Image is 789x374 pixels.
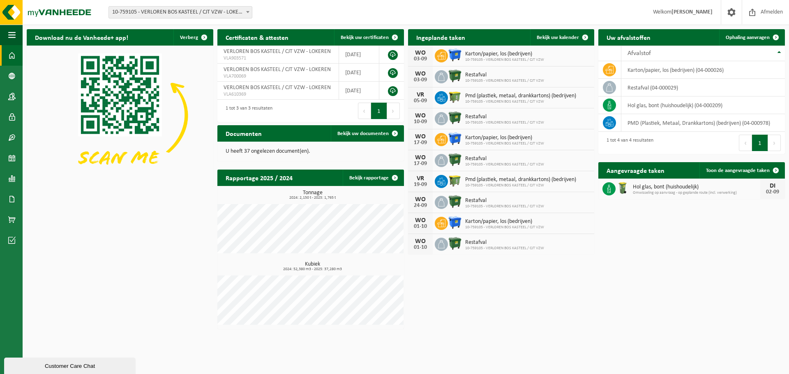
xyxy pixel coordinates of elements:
div: 01-10 [412,245,429,250]
div: 01-10 [412,224,429,229]
img: WB-1100-HPE-GN-01 [448,153,462,167]
span: Karton/papier, los (bedrijven) [465,51,544,57]
h2: Certificaten & attesten [217,29,297,45]
div: WO [412,133,429,140]
button: Verberg [173,29,212,46]
a: Bekijk uw certificaten [334,29,403,46]
td: PMD (Plastiek, Metaal, Drankkartons) (bedrijven) (04-000978) [621,114,785,132]
span: 10-759105 - VERLOREN BOS KASTEEL / CJT VZW [465,78,544,83]
div: WO [412,71,429,77]
div: 19-09 [412,182,429,188]
span: Karton/papier, los (bedrijven) [465,135,544,141]
span: Restafval [465,239,544,246]
button: 1 [371,103,387,119]
div: WO [412,154,429,161]
span: 10-759105 - VERLOREN BOS KASTEEL / CJT VZW [465,225,544,230]
div: DI [764,183,781,189]
div: WO [412,217,429,224]
div: 1 tot 3 van 3 resultaten [221,102,272,120]
span: VLA903571 [224,55,333,62]
h2: Uw afvalstoffen [598,29,659,45]
div: 17-09 [412,161,429,167]
div: 05-09 [412,98,429,104]
span: Ophaling aanvragen [726,35,770,40]
span: VERLOREN BOS KASTEEL / CJT VZW - LOKEREN [224,67,331,73]
span: Hol glas, bont (huishoudelijk) [633,184,760,190]
img: WB-1100-HPE-GN-01 [448,195,462,209]
img: WB-1100-HPE-GN-01 [448,236,462,250]
a: Bekijk rapportage [343,170,403,186]
a: Ophaling aanvragen [719,29,784,46]
p: U heeft 37 ongelezen document(en). [226,149,396,154]
button: 1 [752,135,768,151]
span: 10-759105 - VERLOREN BOS KASTEEL / CJT VZW [465,183,576,188]
img: WB-1100-HPE-GN-01 [448,69,462,83]
span: Restafval [465,156,544,162]
span: 10-759105 - VERLOREN BOS KASTEEL / CJT VZW [465,120,544,125]
span: Pmd (plastiek, metaal, drankkartons) (bedrijven) [465,177,576,183]
img: Download de VHEPlus App [27,46,213,185]
a: Toon de aangevraagde taken [699,162,784,179]
span: Restafval [465,114,544,120]
h2: Rapportage 2025 / 2024 [217,170,301,186]
img: WB-0140-HPE-GN-50 [616,181,630,195]
img: WB-1100-HPE-GN-50 [448,174,462,188]
h2: Aangevraagde taken [598,162,673,178]
img: WB-1100-HPE-BE-01 [448,48,462,62]
span: 2024: 2,150 t - 2025: 1,765 t [221,196,404,200]
img: WB-1100-HPE-BE-01 [448,216,462,229]
span: 2024: 52,380 m3 - 2025: 37,280 m3 [221,267,404,271]
span: Afvalstof [628,50,651,57]
a: Bekijk uw documenten [331,125,403,142]
div: WO [412,238,429,245]
span: 10-759105 - VERLOREN BOS KASTEEL / CJT VZW [465,162,544,167]
span: Toon de aangevraagde taken [706,168,770,173]
td: hol glas, bont (huishoudelijk) (04-000209) [621,96,785,114]
a: Bekijk uw kalender [530,29,593,46]
span: VLA700069 [224,73,333,80]
span: Karton/papier, los (bedrijven) [465,218,544,225]
button: Next [387,103,400,119]
span: Omwisseling op aanvraag - op geplande route (incl. verwerking) [633,190,760,195]
span: Verberg [180,35,198,40]
button: Previous [739,135,752,151]
div: WO [412,50,429,56]
span: 10-759105 - VERLOREN BOS KASTEEL / CJT VZW [465,141,544,146]
span: VLA610369 [224,91,333,98]
div: WO [412,112,429,119]
div: 10-09 [412,119,429,125]
span: 10-759105 - VERLOREN BOS KASTEEL / CJT VZW [465,204,544,209]
span: Restafval [465,197,544,204]
span: Bekijk uw kalender [537,35,579,40]
h2: Download nu de Vanheede+ app! [27,29,136,45]
div: 03-09 [412,77,429,83]
div: 1 tot 4 van 4 resultaten [602,134,653,152]
td: [DATE] [339,82,379,100]
td: restafval (04-000029) [621,79,785,96]
div: VR [412,175,429,182]
button: Previous [358,103,371,119]
iframe: chat widget [4,356,137,374]
h2: Documenten [217,125,270,141]
strong: [PERSON_NAME] [671,9,713,15]
div: 17-09 [412,140,429,146]
img: WB-1100-HPE-GN-50 [448,90,462,104]
span: 10-759105 - VERLOREN BOS KASTEEL / CJT VZW [465,246,544,251]
span: 10-759105 - VERLOREN BOS KASTEEL / CJT VZW - LOKEREN [108,6,252,18]
span: Pmd (plastiek, metaal, drankkartons) (bedrijven) [465,93,576,99]
td: [DATE] [339,46,379,64]
div: 24-09 [412,203,429,209]
button: Next [768,135,781,151]
h3: Kubiek [221,262,404,271]
span: 10-759105 - VERLOREN BOS KASTEEL / CJT VZW [465,57,544,62]
div: 03-09 [412,56,429,62]
span: 10-759105 - VERLOREN BOS KASTEEL / CJT VZW - LOKEREN [109,7,252,18]
span: VERLOREN BOS KASTEEL / CJT VZW - LOKEREN [224,48,331,55]
img: WB-1100-HPE-GN-01 [448,111,462,125]
span: VERLOREN BOS KASTEEL / CJT VZW - LOKEREN [224,85,331,91]
div: 02-09 [764,189,781,195]
h3: Tonnage [221,190,404,200]
div: VR [412,92,429,98]
h2: Ingeplande taken [408,29,473,45]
